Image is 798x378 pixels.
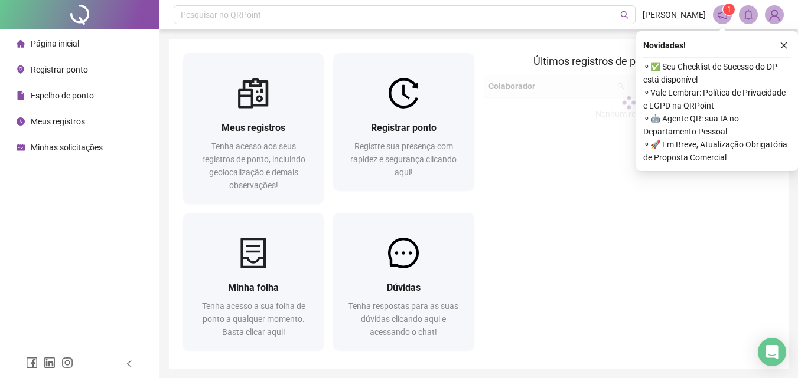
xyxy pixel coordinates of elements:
span: Últimos registros de ponto sincronizados [533,55,724,67]
sup: 1 [723,4,735,15]
span: bell [743,9,754,20]
span: file [17,91,25,100]
a: Minha folhaTenha acesso a sua folha de ponto a qualquer momento. Basta clicar aqui! [183,213,324,350]
span: home [17,40,25,48]
span: schedule [17,143,25,152]
span: ⚬ ✅ Seu Checklist de Sucesso do DP está disponível [643,60,791,86]
span: close [780,41,788,50]
span: Meus registros [222,122,285,133]
img: 90375 [766,6,783,24]
span: Tenha acesso a sua folha de ponto a qualquer momento. Basta clicar aqui! [202,301,305,337]
span: Tenha respostas para as suas dúvidas clicando aqui e acessando o chat! [348,301,458,337]
span: Minhas solicitações [31,143,103,152]
span: Registrar ponto [31,65,88,74]
span: Página inicial [31,39,79,48]
a: Meus registrosTenha acesso aos seus registros de ponto, incluindo geolocalização e demais observa... [183,53,324,203]
span: environment [17,65,25,74]
span: notification [717,9,728,20]
div: Open Intercom Messenger [758,338,786,366]
a: Registrar pontoRegistre sua presença com rapidez e segurança clicando aqui! [333,53,474,190]
span: 1 [727,5,731,14]
span: instagram [61,357,73,369]
span: left [125,360,133,368]
span: [PERSON_NAME] [643,8,706,21]
span: search [620,11,629,19]
span: Tenha acesso aos seus registros de ponto, incluindo geolocalização e demais observações! [202,142,305,190]
span: Dúvidas [387,282,421,293]
span: Novidades ! [643,39,686,52]
span: ⚬ Vale Lembrar: Política de Privacidade e LGPD na QRPoint [643,86,791,112]
span: Espelho de ponto [31,91,94,100]
span: facebook [26,357,38,369]
span: ⚬ 🤖 Agente QR: sua IA no Departamento Pessoal [643,112,791,138]
span: ⚬ 🚀 Em Breve, Atualização Obrigatória de Proposta Comercial [643,138,791,164]
span: Registrar ponto [371,122,437,133]
a: DúvidasTenha respostas para as suas dúvidas clicando aqui e acessando o chat! [333,213,474,350]
span: Meus registros [31,117,85,126]
span: clock-circle [17,117,25,126]
span: linkedin [44,357,56,369]
span: Minha folha [228,282,279,293]
span: Registre sua presença com rapidez e segurança clicando aqui! [350,142,457,177]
